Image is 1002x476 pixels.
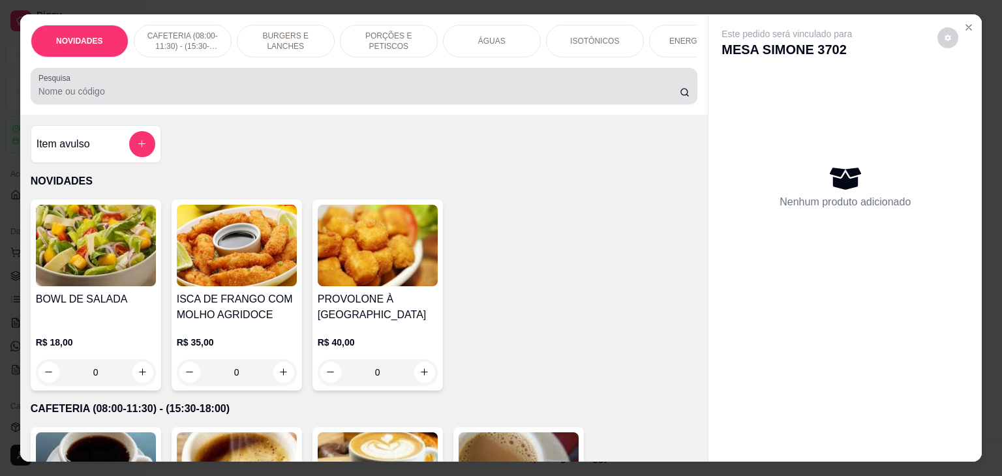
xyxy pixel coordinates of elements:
[937,27,958,48] button: decrease-product-quantity
[38,72,75,83] label: Pesquisa
[38,362,59,383] button: decrease-product-quantity
[31,173,698,189] p: NOVIDADES
[320,362,341,383] button: decrease-product-quantity
[570,36,619,46] p: ISOTÔNICOS
[478,36,506,46] p: ÁGUAS
[129,131,155,157] button: add-separate-item
[351,31,427,52] p: PORÇÕES E PETISCOS
[318,336,438,349] p: R$ 40,00
[780,194,911,210] p: Nenhum produto adicionado
[36,336,156,349] p: R$ 18,00
[248,31,324,52] p: BURGERS E LANCHES
[721,40,852,59] p: MESA SIMONE 3702
[318,205,438,286] img: product-image
[318,291,438,323] h4: PROVOLONE À [GEOGRAPHIC_DATA]
[958,17,979,38] button: Close
[132,362,153,383] button: increase-product-quantity
[36,291,156,307] h4: BOWL DE SALADA
[669,36,726,46] p: ENERGÉTICOS
[36,205,156,286] img: product-image
[37,136,90,152] h4: Item avulso
[177,336,297,349] p: R$ 35,00
[273,362,294,383] button: increase-product-quantity
[179,362,200,383] button: decrease-product-quantity
[145,31,220,52] p: CAFETERIA (08:00-11:30) - (15:30-18:00)
[56,36,102,46] p: NOVIDADES
[177,291,297,323] h4: ISCA DE FRANGO COM MOLHO AGRIDOCE
[414,362,435,383] button: increase-product-quantity
[31,401,698,417] p: CAFETERIA (08:00-11:30) - (15:30-18:00)
[721,27,852,40] p: Este pedido será vinculado para
[38,85,680,98] input: Pesquisa
[177,205,297,286] img: product-image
